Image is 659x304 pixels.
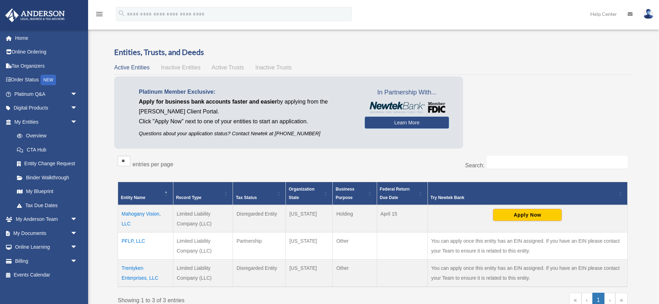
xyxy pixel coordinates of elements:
[286,259,333,287] td: [US_STATE]
[255,64,292,70] span: Inactive Trusts
[427,182,627,205] th: Try Newtek Bank : Activate to sort
[70,101,85,116] span: arrow_drop_down
[5,73,88,87] a: Order StatusNEW
[212,64,244,70] span: Active Trusts
[335,187,354,200] span: Business Purpose
[236,195,257,200] span: Tax Status
[465,162,485,168] label: Search:
[333,232,377,259] td: Other
[118,259,173,287] td: Trentyken Enterprises, LLC
[70,87,85,101] span: arrow_drop_down
[176,195,202,200] span: Record Type
[139,99,277,105] span: Apply for business bank accounts faster and easier
[118,10,125,17] i: search
[5,240,88,254] a: Online Learningarrow_drop_down
[173,205,233,232] td: Limited Liability Company (LLC)
[377,182,427,205] th: Federal Return Due Date: Activate to sort
[10,143,85,157] a: CTA Hub
[118,232,173,259] td: PFLP, LLC
[380,187,410,200] span: Federal Return Due Date
[377,205,427,232] td: April 15
[233,259,286,287] td: Disregarded Entity
[70,115,85,129] span: arrow_drop_down
[5,115,85,129] a: My Entitiesarrow_drop_down
[233,232,286,259] td: Partnership
[427,232,627,259] td: You can apply once this entity has an EIN assigned. If you have an EIN please contact your Team t...
[368,102,445,113] img: NewtekBankLogoSM.png
[118,205,173,232] td: Mahogany Vision, LLC
[5,45,88,59] a: Online Ordering
[10,198,85,212] a: Tax Due Dates
[5,59,88,73] a: Tax Organizers
[139,117,354,126] p: Click "Apply Now" next to one of your entities to start an application.
[5,226,88,240] a: My Documentsarrow_drop_down
[95,10,104,18] i: menu
[333,259,377,287] td: Other
[5,87,88,101] a: Platinum Q&Aarrow_drop_down
[333,182,377,205] th: Business Purpose: Activate to sort
[5,31,88,45] a: Home
[233,182,286,205] th: Tax Status: Activate to sort
[286,232,333,259] td: [US_STATE]
[10,185,85,199] a: My Blueprint
[173,182,233,205] th: Record Type: Activate to sort
[121,195,145,200] span: Entity Name
[70,226,85,241] span: arrow_drop_down
[139,87,354,97] p: Platinum Member Exclusive:
[5,254,88,268] a: Billingarrow_drop_down
[289,187,314,200] span: Organization State
[431,193,617,202] div: Try Newtek Bank
[5,268,88,282] a: Events Calendar
[161,64,201,70] span: Inactive Entities
[139,97,354,117] p: by applying from the [PERSON_NAME] Client Portal.
[427,259,627,287] td: You can apply once this entity has an EIN assigned. If you have an EIN please contact your Team t...
[286,182,333,205] th: Organization State: Activate to sort
[173,259,233,287] td: Limited Liability Company (LLC)
[10,129,81,143] a: Overview
[139,129,354,138] p: Questions about your application status? Contact Newtek at [PHONE_NUMBER]
[70,240,85,255] span: arrow_drop_down
[365,87,449,98] span: In Partnership With...
[10,157,85,171] a: Entity Change Request
[114,47,631,58] h3: Entities, Trusts, and Deeds
[70,254,85,268] span: arrow_drop_down
[10,170,85,185] a: Binder Walkthrough
[493,209,562,221] button: Apply Now
[233,205,286,232] td: Disregarded Entity
[41,75,56,85] div: NEW
[173,232,233,259] td: Limited Liability Company (LLC)
[114,64,149,70] span: Active Entities
[286,205,333,232] td: [US_STATE]
[5,212,88,227] a: My Anderson Teamarrow_drop_down
[70,212,85,227] span: arrow_drop_down
[95,12,104,18] a: menu
[133,161,173,167] label: entries per page
[365,117,449,129] a: Learn More
[5,101,88,115] a: Digital Productsarrow_drop_down
[118,182,173,205] th: Entity Name: Activate to invert sorting
[3,8,67,22] img: Anderson Advisors Platinum Portal
[643,9,654,19] img: User Pic
[333,205,377,232] td: Holding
